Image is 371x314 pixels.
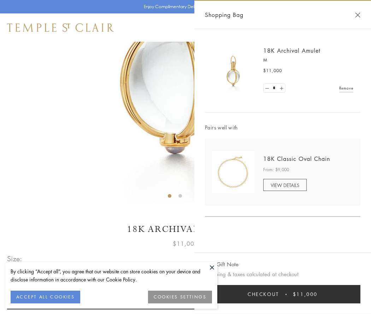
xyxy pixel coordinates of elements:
[212,151,254,193] img: N88865-OV18
[278,84,285,93] a: Set quantity to 2
[212,50,254,92] img: 18K Archival Amulet
[205,10,243,19] span: Shopping Bag
[173,239,198,248] span: $11,000
[263,57,353,64] p: M
[7,223,364,235] h1: 18K Archival Amulet
[144,3,224,10] p: Enjoy Complimentary Delivery & Returns
[7,23,114,32] img: Temple St. Clair
[148,291,212,303] button: COOKIES SETTINGS
[7,253,23,264] span: Size:
[11,267,212,284] div: By clicking “Accept all”, you agree that our website can store cookies on your device and disclos...
[205,260,238,269] button: Add Gift Note
[11,291,80,303] button: ACCEPT ALL COOKIES
[263,179,307,191] a: VIEW DETAILS
[205,285,360,303] button: Checkout $11,000
[263,155,330,163] a: 18K Classic Oval Chain
[339,84,353,92] a: Remove
[205,270,360,279] p: Shipping & taxes calculated at checkout
[264,84,271,93] a: Set quantity to 0
[271,182,299,188] span: VIEW DETAILS
[293,290,318,298] span: $11,000
[263,166,289,173] span: From: $9,000
[263,67,282,74] span: $11,000
[248,290,279,298] span: Checkout
[355,12,360,18] button: Close Shopping Bag
[205,123,360,132] span: Pairs well with
[263,47,320,54] a: 18K Archival Amulet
